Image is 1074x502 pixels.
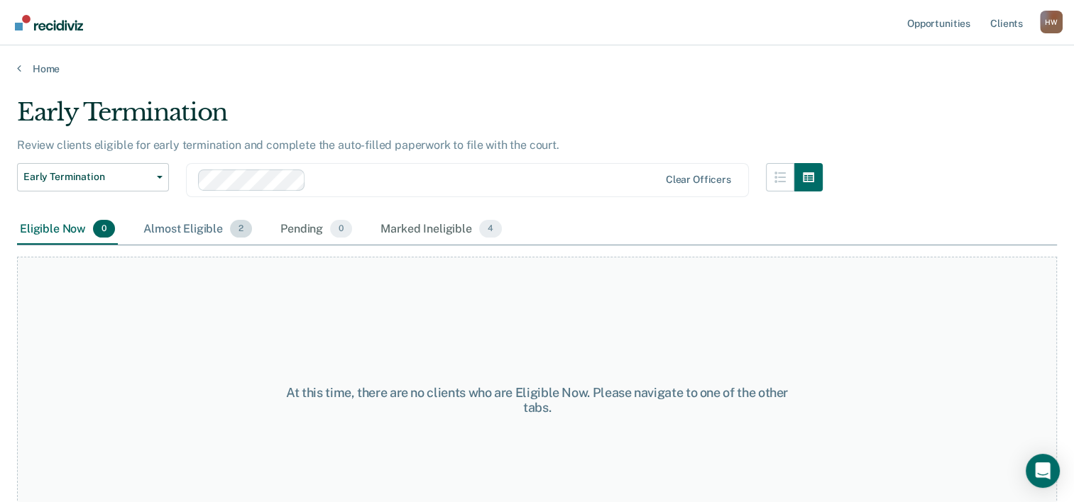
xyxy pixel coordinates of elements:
[479,220,502,238] span: 4
[141,214,255,245] div: Almost Eligible2
[93,220,115,238] span: 0
[666,174,731,186] div: Clear officers
[230,220,252,238] span: 2
[330,220,352,238] span: 0
[278,385,797,415] div: At this time, there are no clients who are Eligible Now. Please navigate to one of the other tabs.
[17,163,169,191] button: Early Termination
[278,214,355,245] div: Pending0
[378,214,505,245] div: Marked Ineligible4
[17,62,1057,75] a: Home
[1040,11,1063,33] button: Profile dropdown button
[17,138,559,152] p: Review clients eligible for early termination and complete the auto-filled paperwork to file with...
[23,171,151,183] span: Early Termination
[1040,11,1063,33] div: H W
[17,98,823,138] div: Early Termination
[15,15,83,30] img: Recidiviz
[17,214,118,245] div: Eligible Now0
[1026,454,1060,488] div: Open Intercom Messenger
